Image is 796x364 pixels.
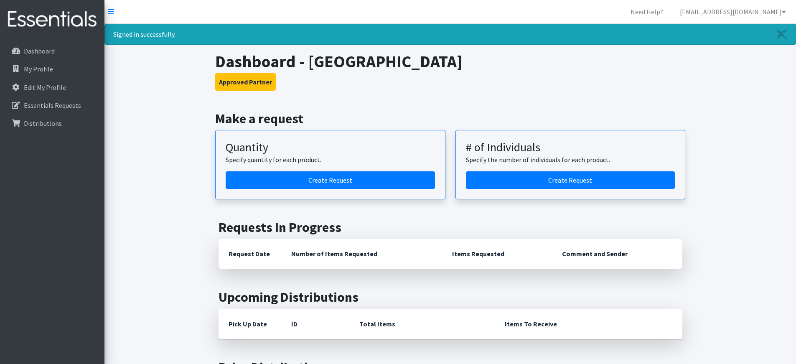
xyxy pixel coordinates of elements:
[281,309,349,339] th: ID
[466,140,675,155] h3: # of Individuals
[226,171,435,189] a: Create a request by quantity
[24,83,66,92] p: Edit My Profile
[442,239,552,269] th: Items Requested
[226,140,435,155] h3: Quantity
[3,61,101,77] a: My Profile
[349,309,495,339] th: Total Items
[24,101,81,109] p: Essentials Requests
[673,3,793,20] a: [EMAIL_ADDRESS][DOMAIN_NAME]
[219,239,281,269] th: Request Date
[215,51,685,71] h1: Dashboard - [GEOGRAPHIC_DATA]
[24,65,53,73] p: My Profile
[226,155,435,165] p: Specify quantity for each product.
[219,219,682,235] h2: Requests In Progress
[219,289,682,305] h2: Upcoming Distributions
[769,24,796,44] a: Close
[3,79,101,96] a: Edit My Profile
[104,24,796,45] div: Signed in successfully.
[215,73,276,91] button: Approved Partner
[3,5,101,33] img: HumanEssentials
[219,309,281,339] th: Pick Up Date
[281,239,443,269] th: Number of Items Requested
[24,47,55,55] p: Dashboard
[495,309,682,339] th: Items To Receive
[466,171,675,189] a: Create a request by number of individuals
[3,115,101,132] a: Distributions
[215,111,685,127] h2: Make a request
[466,155,675,165] p: Specify the number of individuals for each product.
[552,239,682,269] th: Comment and Sender
[624,3,670,20] a: Need Help?
[24,119,62,127] p: Distributions
[3,43,101,59] a: Dashboard
[3,97,101,114] a: Essentials Requests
